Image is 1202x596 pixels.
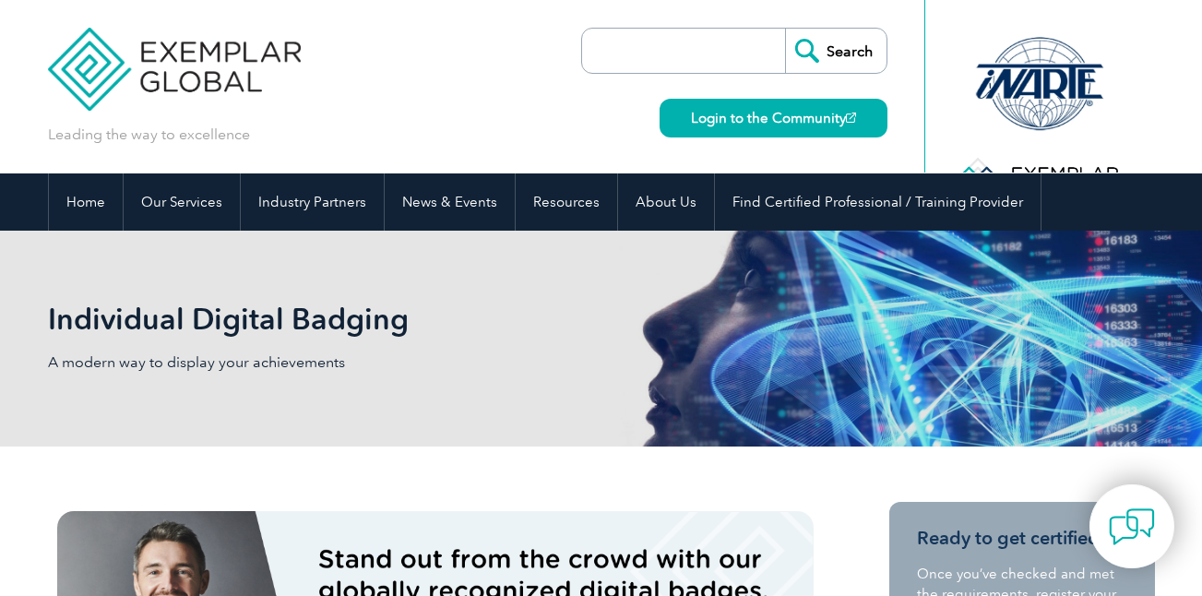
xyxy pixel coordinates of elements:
[715,173,1041,231] a: Find Certified Professional / Training Provider
[385,173,515,231] a: News & Events
[124,173,240,231] a: Our Services
[49,173,123,231] a: Home
[1109,504,1155,550] img: contact-chat.png
[618,173,714,231] a: About Us
[660,99,887,137] a: Login to the Community
[48,125,250,145] p: Leading the way to excellence
[917,527,1127,550] h3: Ready to get certified?
[48,352,601,373] p: A modern way to display your achievements
[846,113,856,123] img: open_square.png
[516,173,617,231] a: Resources
[785,29,887,73] input: Search
[241,173,384,231] a: Industry Partners
[48,304,823,334] h2: Individual Digital Badging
